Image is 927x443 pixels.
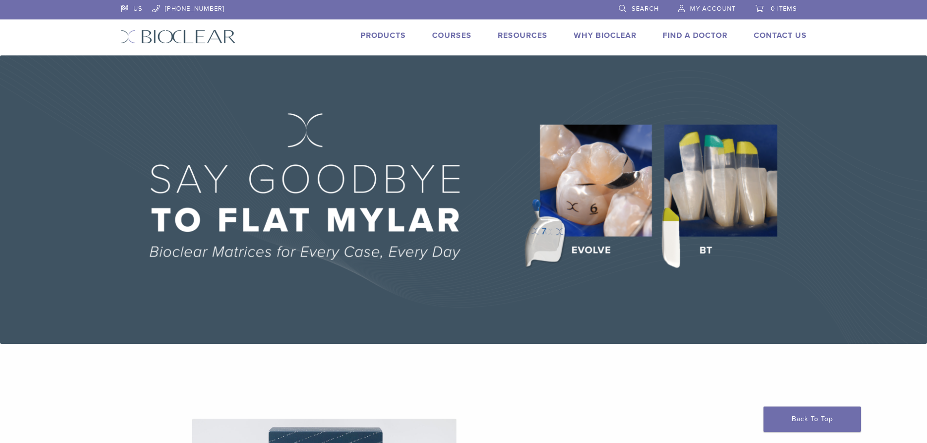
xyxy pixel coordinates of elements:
[763,407,861,432] a: Back To Top
[690,5,736,13] span: My Account
[121,30,236,44] img: Bioclear
[632,5,659,13] span: Search
[574,31,636,40] a: Why Bioclear
[663,31,727,40] a: Find A Doctor
[498,31,547,40] a: Resources
[771,5,797,13] span: 0 items
[432,31,472,40] a: Courses
[754,31,807,40] a: Contact Us
[361,31,406,40] a: Products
